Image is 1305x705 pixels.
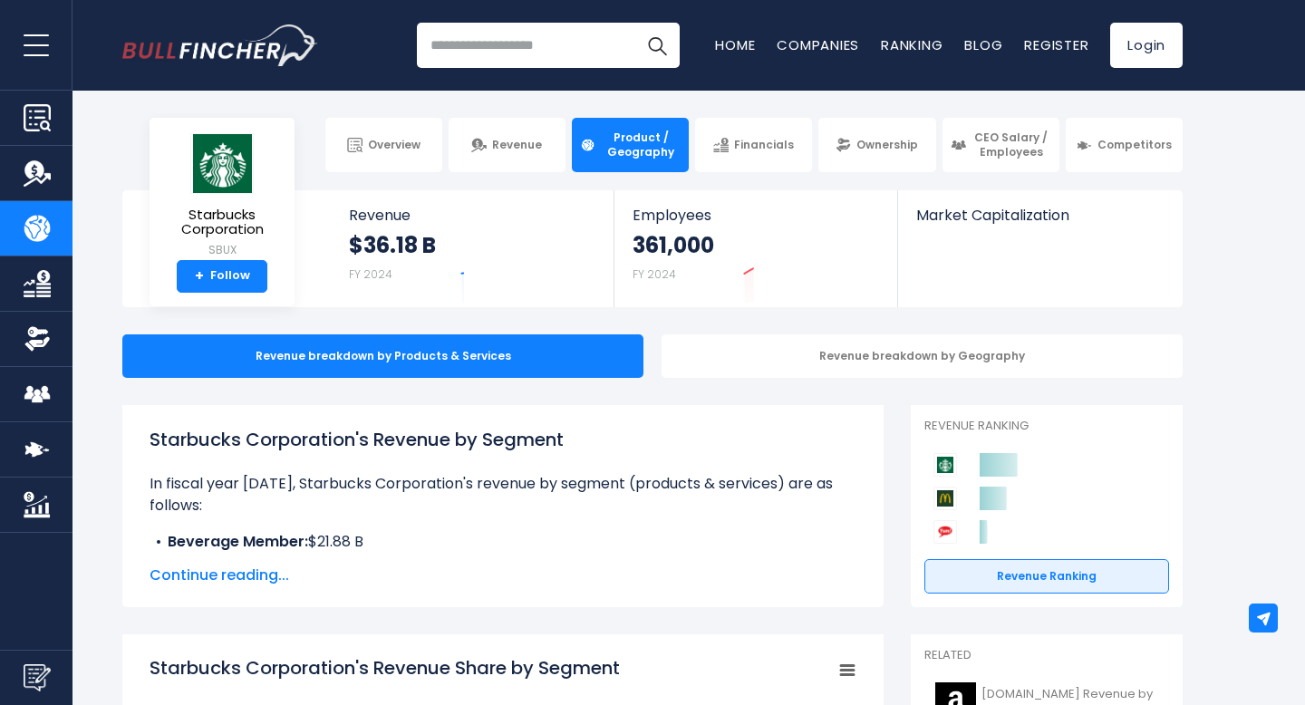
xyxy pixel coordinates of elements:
[695,118,812,172] a: Financials
[818,118,935,172] a: Ownership
[1066,118,1183,172] a: Competitors
[898,190,1181,255] a: Market Capitalization
[150,655,620,681] tspan: Starbucks Corporation's Revenue Share by Segment
[349,231,436,259] strong: $36.18 B
[964,35,1002,54] a: Blog
[933,520,957,544] img: Yum! Brands competitors logo
[924,648,1169,663] p: Related
[942,118,1059,172] a: CEO Salary / Employees
[24,325,51,352] img: Ownership
[150,473,856,517] p: In fiscal year [DATE], Starbucks Corporation's revenue by segment (products & services) are as fo...
[325,118,442,172] a: Overview
[1024,35,1088,54] a: Register
[856,138,918,152] span: Ownership
[634,23,680,68] button: Search
[150,426,856,453] h1: Starbucks Corporation's Revenue by Segment
[449,118,565,172] a: Revenue
[168,531,308,552] b: Beverage Member:
[368,138,420,152] span: Overview
[349,266,392,282] small: FY 2024
[177,260,267,293] a: +Follow
[715,35,755,54] a: Home
[924,419,1169,434] p: Revenue Ranking
[662,334,1183,378] div: Revenue breakdown by Geography
[164,242,280,258] small: SBUX
[933,453,957,477] img: Starbucks Corporation competitors logo
[777,35,859,54] a: Companies
[916,207,1163,224] span: Market Capitalization
[122,334,643,378] div: Revenue breakdown by Products & Services
[734,138,794,152] span: Financials
[633,231,714,259] strong: 361,000
[122,24,317,66] a: Go to homepage
[195,268,204,285] strong: +
[164,208,280,237] span: Starbucks Corporation
[331,190,614,307] a: Revenue $36.18 B FY 2024
[933,487,957,510] img: McDonald's Corporation competitors logo
[122,24,318,66] img: Bullfincher logo
[349,207,596,224] span: Revenue
[633,266,676,282] small: FY 2024
[924,559,1169,594] a: Revenue Ranking
[163,132,281,260] a: Starbucks Corporation SBUX
[492,138,542,152] span: Revenue
[1110,23,1183,68] a: Login
[572,118,689,172] a: Product / Geography
[881,35,942,54] a: Ranking
[1097,138,1172,152] span: Competitors
[601,130,681,159] span: Product / Geography
[614,190,896,307] a: Employees 361,000 FY 2024
[150,565,856,586] span: Continue reading...
[971,130,1051,159] span: CEO Salary / Employees
[150,531,856,553] li: $21.88 B
[633,207,878,224] span: Employees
